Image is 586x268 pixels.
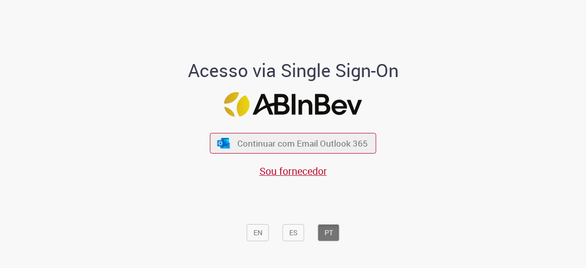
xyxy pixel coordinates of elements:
img: ícone Azure/Microsoft 360 [216,138,230,148]
img: Logo ABInBev [224,92,362,117]
button: PT [318,224,340,241]
button: EN [247,224,269,241]
button: ícone Azure/Microsoft 360 Continuar com Email Outlook 365 [210,133,376,154]
span: Continuar com Email Outlook 365 [237,138,368,149]
h1: Acesso via Single Sign-On [178,60,408,81]
button: ES [283,224,304,241]
a: Sou fornecedor [259,164,327,178]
